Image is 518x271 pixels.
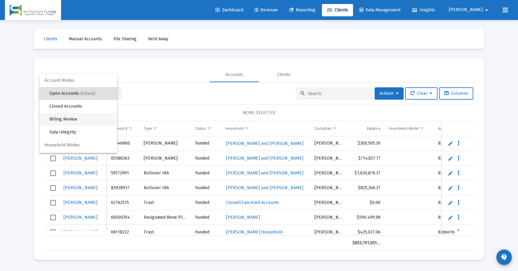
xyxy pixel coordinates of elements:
[49,152,112,165] span: Households
[39,139,117,152] span: Household Modes
[80,91,95,96] span: (Default)
[49,126,112,139] span: Data Integrity
[49,113,112,126] span: Billing Review
[39,74,117,87] span: Account Modes
[49,87,112,100] span: Open Accounts
[49,100,112,113] span: Closed Accounts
